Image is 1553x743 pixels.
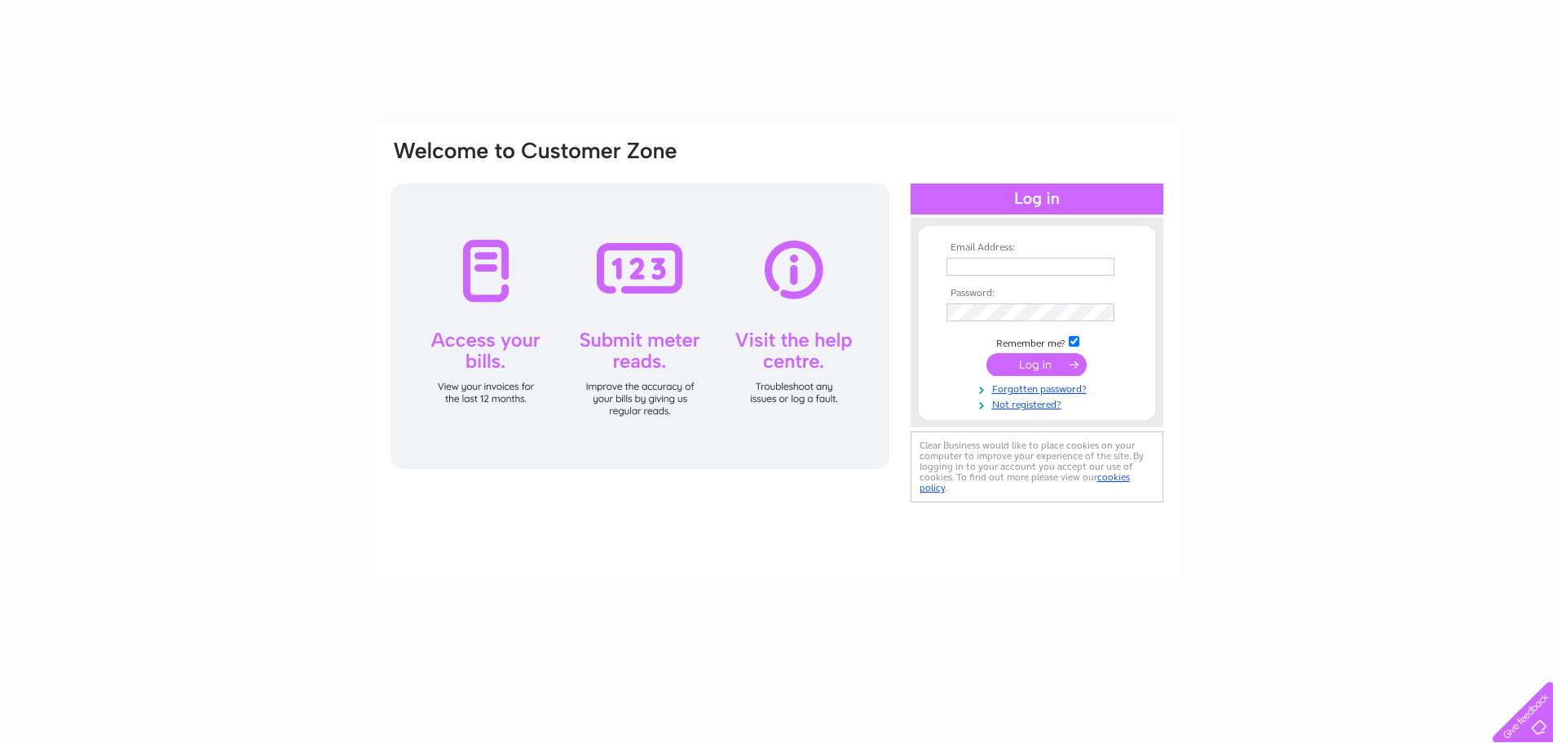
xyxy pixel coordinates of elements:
th: Password: [942,288,1132,299]
th: Email Address: [942,242,1132,254]
td: Remember me? [942,334,1132,350]
a: Not registered? [946,396,1132,411]
a: cookies policy [920,471,1130,493]
div: Clear Business would like to place cookies on your computer to improve your experience of the sit... [911,431,1163,502]
input: Submit [986,353,1087,376]
a: Forgotten password? [946,380,1132,396]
